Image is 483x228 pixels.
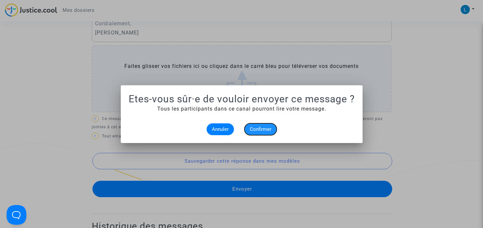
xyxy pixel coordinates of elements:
[7,205,26,225] iframe: Help Scout Beacon - Open
[212,126,229,132] span: Annuler
[157,106,326,112] span: Tous les participants dans ce canal pourront lire votre message.
[129,93,355,105] h1: Etes-vous sûr·e de vouloir envoyer ce message ?
[207,123,234,135] button: Annuler
[244,123,277,135] button: Confirmer
[250,126,271,132] span: Confirmer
